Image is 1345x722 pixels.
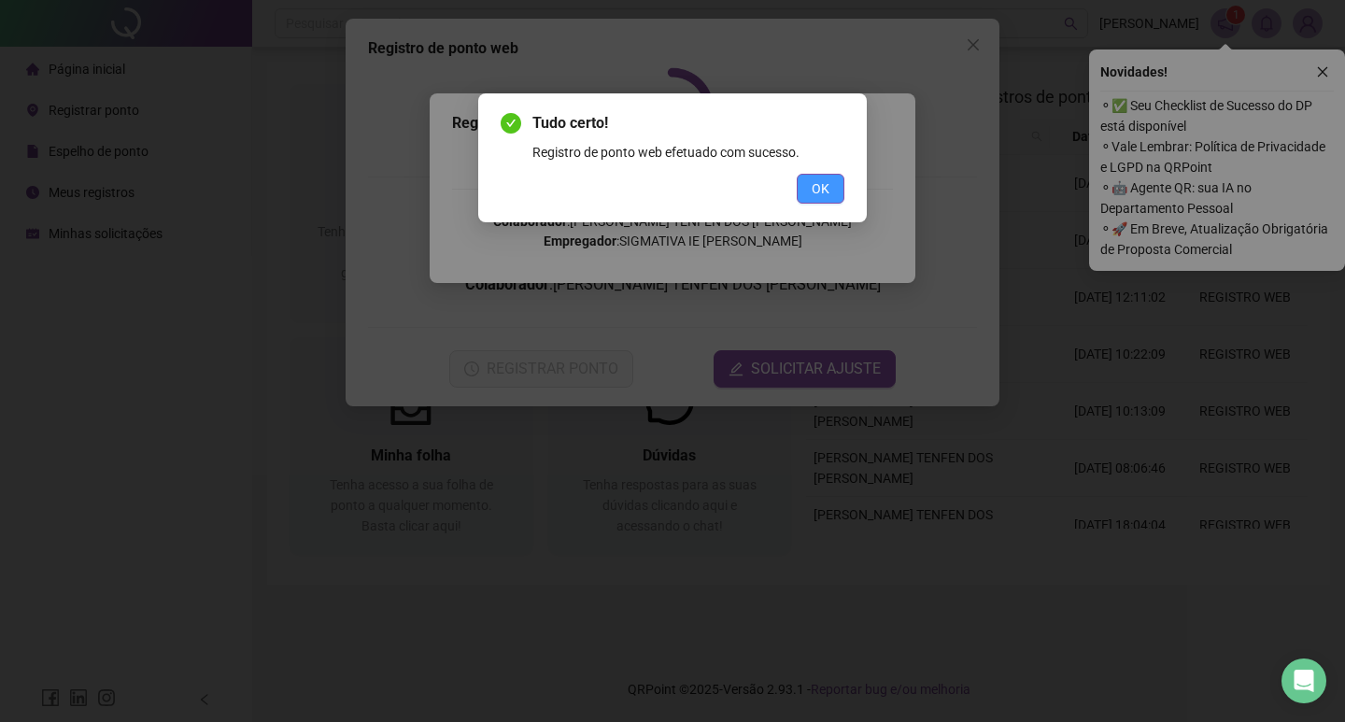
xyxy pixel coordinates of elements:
button: OK [797,174,844,204]
div: Registro de ponto web efetuado com sucesso. [532,142,844,163]
span: Tudo certo! [532,112,844,134]
span: OK [812,178,829,199]
div: Open Intercom Messenger [1281,658,1326,703]
span: check-circle [501,113,521,134]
